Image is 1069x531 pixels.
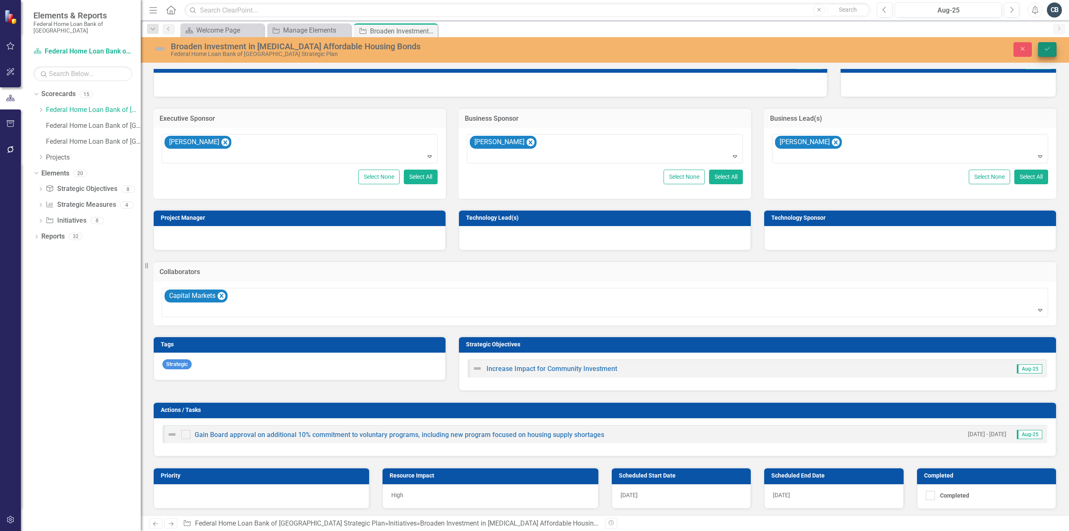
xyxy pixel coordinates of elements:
[161,407,1052,413] h3: Actions / Tasks
[771,215,1052,221] h3: Technology Sponsor
[221,138,229,146] div: Remove Mike Hennessy
[195,519,385,527] a: Federal Home Loan Bank of [GEOGRAPHIC_DATA] Strategic Plan
[420,519,618,527] div: Broaden Investment in [MEDICAL_DATA] Affordable Housing Bonds
[167,290,217,302] div: Capital Markets
[895,3,1002,18] button: Aug-25
[161,215,441,221] h3: Project Manager
[898,5,999,15] div: Aug-25
[4,10,19,24] img: ClearPoint Strategy
[527,138,534,146] div: Remove Mike Hennessy
[269,25,349,36] a: Manage Elements
[1017,364,1042,373] span: Aug-25
[182,25,262,36] a: Welcome Page
[80,91,93,98] div: 15
[33,47,132,56] a: Federal Home Loan Bank of [GEOGRAPHIC_DATA] Strategic Plan
[73,170,87,177] div: 20
[709,170,743,184] button: Select All
[46,121,141,131] a: Federal Home Loan Bank of [GEOGRAPHIC_DATA] Strategic Plan 2025
[370,26,436,36] div: Broaden Investment in [MEDICAL_DATA] Affordable Housing Bonds
[390,473,594,479] h3: Resource Impact
[33,20,132,34] small: Federal Home Loan Bank of [GEOGRAPHIC_DATA]
[486,365,617,373] a: Increase Impact for Community Investment
[391,492,403,498] span: High
[161,341,441,348] h3: Tags
[771,473,899,479] h3: Scheduled End Date
[832,138,840,146] div: Remove Richard McCarthy
[120,201,134,208] div: 4
[924,473,1052,479] h3: Completed
[91,217,104,224] div: 8
[46,153,141,163] a: Projects
[46,216,86,226] a: Initiatives
[1014,170,1048,184] button: Select All
[46,184,117,194] a: Strategic Objectives
[664,170,705,184] button: Select None
[171,42,666,51] div: Broaden Investment in [MEDICAL_DATA] Affordable Housing Bonds
[218,292,225,300] div: Remove Capital Markets
[162,359,192,370] span: Strategic
[827,4,869,16] button: Search
[404,170,438,184] button: Select All
[1017,430,1042,439] span: Aug-25
[283,25,349,36] div: Manage Elements
[472,363,482,373] img: Not Defined
[33,66,132,81] input: Search Below...
[388,519,417,527] a: Initiatives
[160,268,1050,276] h3: Collaborators
[160,115,440,122] h3: Executive Sponsor
[1047,3,1062,18] button: CB
[358,170,400,184] button: Select None
[472,136,526,148] div: [PERSON_NAME]
[777,136,831,148] div: [PERSON_NAME]
[33,10,132,20] span: Elements & Reports
[619,473,747,479] h3: Scheduled Start Date
[968,430,1006,438] small: [DATE] - [DATE]
[161,473,365,479] h3: Priority
[773,492,790,498] span: [DATE]
[46,200,116,210] a: Strategic Measures
[167,429,177,440] img: Not Defined
[41,169,69,178] a: Elements
[41,89,76,99] a: Scorecards
[465,115,745,122] h3: Business Sponsor
[770,115,1050,122] h3: Business Lead(s)
[167,136,220,148] div: [PERSON_NAME]
[969,170,1010,184] button: Select None
[46,137,141,147] a: Federal Home Loan Bank of [GEOGRAPHIC_DATA] Strategic Plan 2024
[69,233,82,240] div: 32
[196,25,262,36] div: Welcome Page
[466,341,1052,348] h3: Strategic Objectives
[122,185,135,193] div: 8
[46,105,141,115] a: Federal Home Loan Bank of [GEOGRAPHIC_DATA] Strategic Plan
[41,232,65,241] a: Reports
[185,3,871,18] input: Search ClearPoint...
[839,6,857,13] span: Search
[183,519,598,528] div: » »
[466,215,747,221] h3: Technology Lead(s)
[195,431,604,439] a: Gain Board approval on additional 10% commitment to voluntary programs, including new program foc...
[621,492,638,498] span: [DATE]
[171,51,666,57] div: Federal Home Loan Bank of [GEOGRAPHIC_DATA] Strategic Plan
[153,42,167,56] img: Not Defined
